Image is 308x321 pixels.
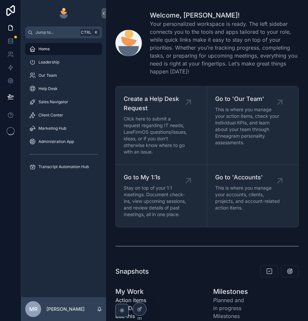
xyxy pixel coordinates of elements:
[25,161,102,173] a: Transcript Automation Hub
[93,30,99,35] span: K
[38,164,89,169] span: Transcript Automation Hub
[21,38,106,181] div: scrollable content
[35,30,78,35] span: Jump to...
[58,8,69,19] img: App logo
[215,185,280,211] span: This is where you manage your accounts, clients, projects, and account-related action items.
[116,86,207,165] a: Create a Help Desk RequestClick here to submit a request regarding IT needs, LawFirmOS questions/...
[215,94,280,104] span: Go to 'Our Team'
[25,56,102,68] a: Leadership
[207,165,299,227] a: Go to 'Accounts'This is where you manage your accounts, clients, projects, and account-related ac...
[25,43,102,55] a: Home
[207,86,299,165] a: Go to 'Our Team'This is where you manage your action items, check your individual KPIs, and learn...
[38,60,59,65] span: Leadership
[25,69,102,81] a: Our Team
[38,113,63,118] span: Client Center
[115,267,149,276] h1: Snapshots
[38,139,74,144] span: Administration App
[38,99,68,105] span: Sales Navigator
[116,165,207,227] a: Go to My 1:1sStay on top of your 1:1 meetings. Document check-ins, view upcoming sessions, and re...
[38,126,66,131] span: Marketing Hub
[124,115,188,155] span: Click here to submit a request regarding IT needs, LawFirmOS questions/issues, ideas, or if you d...
[124,94,188,113] span: Create a Help Desk Request
[213,287,249,296] h1: Milestones
[25,109,102,121] a: Client Center
[38,73,57,78] span: Our Team
[80,29,92,36] span: Ctrl
[124,185,188,218] span: Stay on top of your 1:1 meetings. Document check-ins, view upcoming sessions, and review details ...
[46,306,85,312] p: [PERSON_NAME]
[215,173,280,182] span: Go to 'Accounts'
[25,83,102,95] a: Help Desk
[25,96,102,108] a: Sales Navigator
[150,11,299,20] h1: Welcome, [PERSON_NAME]!
[124,173,188,182] span: Go to My 1:1s
[38,46,50,52] span: Home
[150,20,299,75] span: Your personalized workspace is ready. The left sidebar connects you to the tools and apps tailore...
[115,287,152,296] h1: My Work
[38,86,58,91] span: Help Desk
[25,136,102,148] a: Administration App
[29,305,37,313] span: MR
[215,106,280,146] span: This is where you manage your action items, check your individual KPIs, and learn about your team...
[25,122,102,134] a: Marketing Hub
[25,26,102,38] button: Jump to...CtrlK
